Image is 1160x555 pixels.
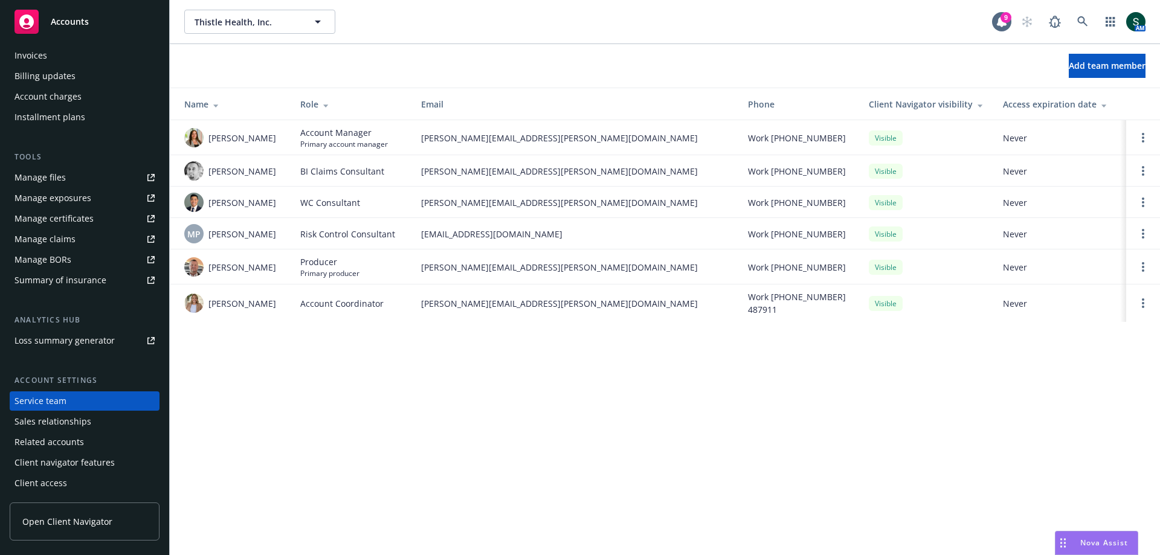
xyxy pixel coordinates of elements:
[184,193,204,212] img: photo
[184,10,335,34] button: Thistle Health, Inc.
[1003,297,1116,310] span: Never
[869,98,984,111] div: Client Navigator visibility
[1071,10,1095,34] a: Search
[208,228,276,240] span: [PERSON_NAME]
[1003,228,1116,240] span: Never
[1003,98,1116,111] div: Access expiration date
[184,128,204,147] img: photo
[748,98,849,111] div: Phone
[1003,165,1116,178] span: Never
[10,168,159,187] a: Manage files
[1003,196,1116,209] span: Never
[187,228,201,240] span: MP
[14,271,106,290] div: Summary of insurance
[10,453,159,472] a: Client navigator features
[10,151,159,163] div: Tools
[208,261,276,274] span: [PERSON_NAME]
[10,331,159,350] a: Loss summary generator
[10,66,159,86] a: Billing updates
[14,46,47,65] div: Invoices
[300,139,388,149] span: Primary account manager
[1000,12,1011,23] div: 9
[10,46,159,65] a: Invoices
[421,228,729,240] span: [EMAIL_ADDRESS][DOMAIN_NAME]
[10,314,159,326] div: Analytics hub
[300,165,384,178] span: BI Claims Consultant
[421,261,729,274] span: [PERSON_NAME][EMAIL_ADDRESS][PERSON_NAME][DOMAIN_NAME]
[14,331,115,350] div: Loss summary generator
[14,473,67,493] div: Client access
[14,188,91,208] div: Manage exposures
[208,132,276,144] span: [PERSON_NAME]
[10,432,159,452] a: Related accounts
[14,66,76,86] div: Billing updates
[1003,132,1116,144] span: Never
[1098,10,1123,34] a: Switch app
[14,432,84,452] div: Related accounts
[869,195,903,210] div: Visible
[208,196,276,209] span: [PERSON_NAME]
[1055,531,1138,555] button: Nova Assist
[300,228,395,240] span: Risk Control Consultant
[10,5,159,39] a: Accounts
[10,250,159,269] a: Manage BORs
[1136,164,1150,178] a: Open options
[10,412,159,431] a: Sales relationships
[14,229,76,249] div: Manage claims
[22,515,112,528] span: Open Client Navigator
[208,297,276,310] span: [PERSON_NAME]
[869,260,903,275] div: Visible
[421,165,729,178] span: [PERSON_NAME][EMAIL_ADDRESS][PERSON_NAME][DOMAIN_NAME]
[748,290,849,316] span: Work [PHONE_NUMBER] 487911
[1069,60,1145,71] span: Add team member
[51,17,89,27] span: Accounts
[869,164,903,179] div: Visible
[421,98,729,111] div: Email
[10,87,159,106] a: Account charges
[14,87,82,106] div: Account charges
[1136,195,1150,210] a: Open options
[869,130,903,146] div: Visible
[300,268,359,278] span: Primary producer
[184,294,204,313] img: photo
[869,296,903,311] div: Visible
[10,188,159,208] a: Manage exposures
[184,161,204,181] img: photo
[14,412,91,431] div: Sales relationships
[1003,261,1116,274] span: Never
[300,126,388,139] span: Account Manager
[1080,537,1128,548] span: Nova Assist
[208,165,276,178] span: [PERSON_NAME]
[14,391,66,411] div: Service team
[14,107,85,127] div: Installment plans
[421,132,729,144] span: [PERSON_NAME][EMAIL_ADDRESS][PERSON_NAME][DOMAIN_NAME]
[1043,10,1067,34] a: Report a Bug
[14,453,115,472] div: Client navigator features
[1136,130,1150,145] a: Open options
[300,255,359,268] span: Producer
[14,168,66,187] div: Manage files
[421,196,729,209] span: [PERSON_NAME][EMAIL_ADDRESS][PERSON_NAME][DOMAIN_NAME]
[10,209,159,228] a: Manage certificates
[869,226,903,242] div: Visible
[748,132,846,144] span: Work [PHONE_NUMBER]
[14,250,71,269] div: Manage BORs
[1136,260,1150,274] a: Open options
[1055,531,1071,554] div: Drag to move
[10,229,159,249] a: Manage claims
[748,196,846,209] span: Work [PHONE_NUMBER]
[184,98,281,111] div: Name
[748,165,846,178] span: Work [PHONE_NUMBER]
[1015,10,1039,34] a: Start snowing
[184,257,204,277] img: photo
[10,374,159,387] div: Account settings
[195,16,299,28] span: Thistle Health, Inc.
[10,271,159,290] a: Summary of insurance
[300,98,402,111] div: Role
[748,228,846,240] span: Work [PHONE_NUMBER]
[14,209,94,228] div: Manage certificates
[421,297,729,310] span: [PERSON_NAME][EMAIL_ADDRESS][PERSON_NAME][DOMAIN_NAME]
[300,196,360,209] span: WC Consultant
[10,391,159,411] a: Service team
